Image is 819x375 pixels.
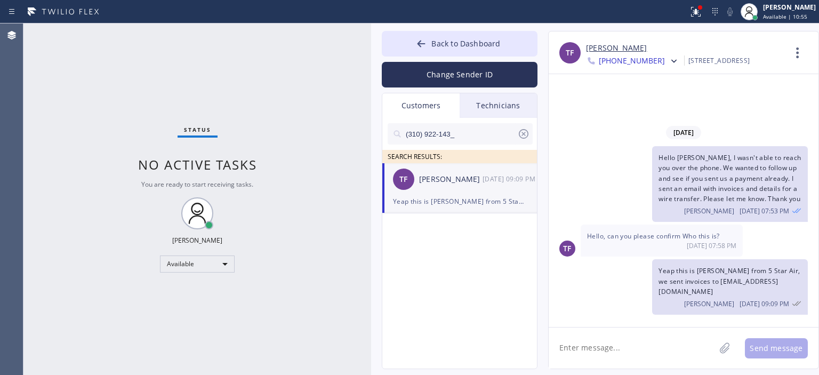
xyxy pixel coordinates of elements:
[382,31,537,57] button: Back to Dashboard
[652,146,808,222] div: 08/20/2025 9:53 AM
[745,338,808,358] button: Send message
[483,173,538,185] div: 08/20/2025 9:09 AM
[160,256,235,273] div: Available
[138,156,257,173] span: No active tasks
[688,54,750,67] div: [STREET_ADDRESS]
[763,3,816,12] div: [PERSON_NAME]
[382,93,460,118] div: Customers
[460,93,537,118] div: Technicians
[740,206,789,216] span: [DATE] 07:53 PM
[659,153,801,203] span: Hello [PERSON_NAME], I wasn't able to reach you over the phone. We wanted to follow up and see if...
[659,266,800,296] span: Yeap this is [PERSON_NAME] from 5 Star Air, we sent invoices to [EMAIL_ADDRESS][DOMAIN_NAME]
[405,123,517,145] input: Search
[684,206,734,216] span: [PERSON_NAME]
[431,38,500,49] span: Back to Dashboard
[684,299,734,308] span: [PERSON_NAME]
[666,126,701,139] span: [DATE]
[722,4,737,19] button: Mute
[419,173,483,186] div: [PERSON_NAME]
[599,55,665,68] span: [PHONE_NUMBER]
[586,42,647,54] a: [PERSON_NAME]
[581,225,743,257] div: 08/20/2025 9:58 AM
[687,241,736,250] span: [DATE] 07:58 PM
[763,13,807,20] span: Available | 10:55
[388,152,442,161] span: SEARCH RESULTS:
[141,180,253,189] span: You are ready to start receiving tasks.
[652,259,808,315] div: 08/20/2025 9:09 AM
[563,243,571,255] span: TF
[399,173,407,186] span: TF
[566,47,574,59] span: TF
[172,236,222,245] div: [PERSON_NAME]
[393,195,526,208] div: Yeap this is [PERSON_NAME] from 5 Star Air, we sent invoices to [EMAIL_ADDRESS][DOMAIN_NAME]
[587,232,720,241] span: Hello, can you please confirm Who this is?
[382,62,537,87] button: Change Sender ID
[184,126,211,133] span: Status
[740,299,789,308] span: [DATE] 09:09 PM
